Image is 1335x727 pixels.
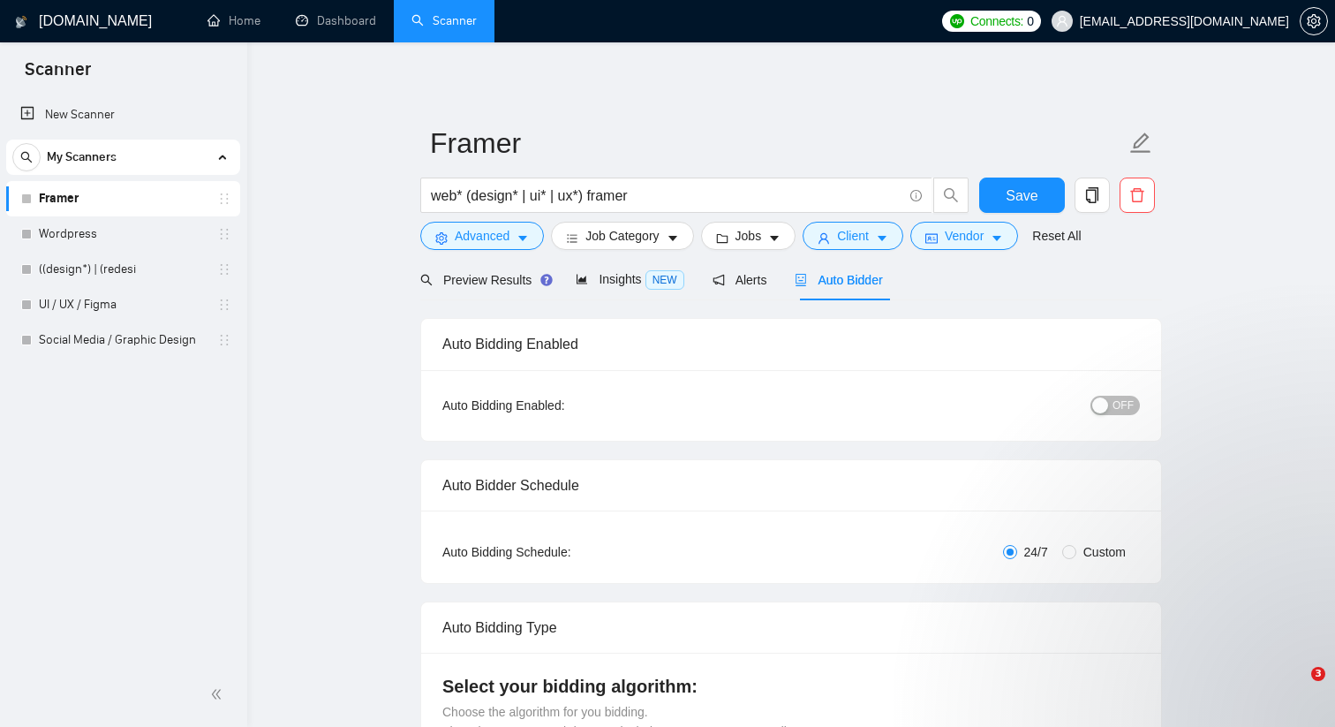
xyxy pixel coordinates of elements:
[1311,667,1325,681] span: 3
[1300,7,1328,35] button: setting
[210,685,228,703] span: double-left
[431,185,902,207] input: Search Freelance Jobs...
[837,226,869,246] span: Client
[12,143,41,171] button: search
[1300,14,1328,28] a: setting
[701,222,796,250] button: folderJobscaret-down
[1017,542,1055,562] span: 24/7
[430,121,1126,165] input: Scanner name...
[442,542,675,562] div: Auto Bidding Schedule:
[970,11,1023,31] span: Connects:
[713,274,725,286] span: notification
[1006,185,1037,207] span: Save
[925,231,938,245] span: idcard
[945,226,984,246] span: Vendor
[217,298,231,312] span: holder
[950,14,964,28] img: upwork-logo.png
[13,151,40,163] span: search
[910,222,1018,250] button: idcardVendorcaret-down
[39,287,207,322] a: UI / UX / Figma
[517,231,529,245] span: caret-down
[1056,15,1068,27] span: user
[47,140,117,175] span: My Scanners
[1120,178,1155,213] button: delete
[1076,542,1133,562] span: Custom
[39,181,207,216] a: Framer
[1120,187,1154,203] span: delete
[435,231,448,245] span: setting
[803,222,903,250] button: userClientcaret-down
[455,226,509,246] span: Advanced
[1301,14,1327,28] span: setting
[818,231,830,245] span: user
[217,262,231,276] span: holder
[20,97,226,133] a: New Scanner
[420,222,544,250] button: settingAdvancedcaret-down
[39,252,207,287] a: ((design*) | (redesi
[217,333,231,347] span: holder
[795,274,807,286] span: robot
[1129,132,1152,155] span: edit
[1032,226,1081,246] a: Reset All
[667,231,679,245] span: caret-down
[296,13,376,28] a: dashboardDashboard
[585,226,659,246] span: Job Category
[1075,178,1110,213] button: copy
[217,192,231,206] span: holder
[1075,187,1109,203] span: copy
[645,270,684,290] span: NEW
[795,273,882,287] span: Auto Bidder
[576,273,588,285] span: area-chart
[420,274,433,286] span: search
[442,674,1140,699] h4: Select your bidding algorithm:
[15,8,27,36] img: logo
[39,322,207,358] a: Social Media / Graphic Design
[713,273,767,287] span: Alerts
[910,190,922,201] span: info-circle
[1112,396,1134,415] span: OFF
[442,396,675,415] div: Auto Bidding Enabled:
[442,319,1140,369] div: Auto Bidding Enabled
[566,231,578,245] span: bars
[1275,667,1317,709] iframe: Intercom live chat
[551,222,693,250] button: barsJob Categorycaret-down
[716,231,728,245] span: folder
[207,13,260,28] a: homeHome
[11,57,105,94] span: Scanner
[876,231,888,245] span: caret-down
[991,231,1003,245] span: caret-down
[420,273,547,287] span: Preview Results
[576,272,683,286] span: Insights
[411,13,477,28] a: searchScanner
[6,140,240,358] li: My Scanners
[217,227,231,241] span: holder
[934,187,968,203] span: search
[768,231,781,245] span: caret-down
[979,178,1065,213] button: Save
[933,178,969,213] button: search
[735,226,762,246] span: Jobs
[1027,11,1034,31] span: 0
[539,272,554,288] div: Tooltip anchor
[442,602,1140,653] div: Auto Bidding Type
[39,216,207,252] a: Wordpress
[6,97,240,133] li: New Scanner
[442,460,1140,511] div: Auto Bidder Schedule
